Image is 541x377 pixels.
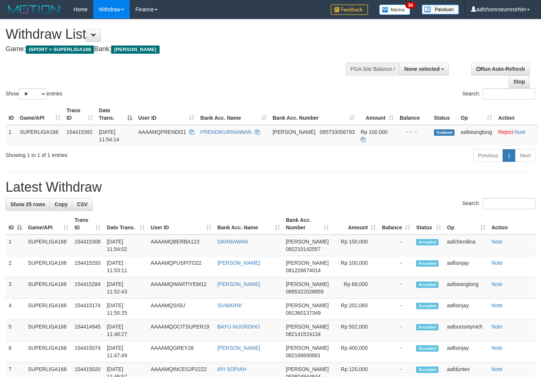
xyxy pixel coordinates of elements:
a: Previous [473,149,503,162]
td: AAAAMQPUSPITO22 [148,256,214,277]
td: SUPERLIGA168 [25,320,72,341]
th: Balance: activate to sort column ascending [379,213,413,235]
a: Next [515,149,535,162]
td: SUPERLIGA168 [17,125,63,146]
td: [DATE] 11:50:25 [104,299,148,320]
td: 154415074 [72,341,104,362]
td: AAAAMQSISU [148,299,214,320]
td: - [379,320,413,341]
td: aafchendina [444,235,488,256]
input: Search: [482,88,535,100]
img: MOTION_logo.png [6,4,62,15]
td: 1 [6,235,25,256]
th: Game/API: activate to sort column ascending [25,213,72,235]
th: Action [488,213,535,235]
a: BAYU NUGROHO [217,324,260,330]
span: Copy 082141524134 to clipboard [286,331,321,337]
th: User ID: activate to sort column ascending [135,104,198,125]
td: Rp 150,000 [332,235,379,256]
a: CSV [72,198,92,211]
span: Accepted [416,345,438,352]
td: 154415284 [72,277,104,299]
span: [PERSON_NAME] [286,302,329,308]
td: · [495,125,538,146]
th: ID [6,104,17,125]
th: Trans ID: activate to sort column ascending [72,213,104,235]
td: Rp 202,060 [332,299,379,320]
span: Copy 082166690661 to clipboard [286,352,321,358]
td: - [379,299,413,320]
th: Op: activate to sort column ascending [458,104,496,125]
td: aafseanglong [458,125,496,146]
td: [DATE] 11:54:02 [104,235,148,256]
th: Bank Acc. Name: activate to sort column ascending [214,213,283,235]
label: Search: [462,198,535,209]
td: aafisinjay [444,256,488,277]
th: ID: activate to sort column descending [6,213,25,235]
td: Rp 68,000 [332,277,379,299]
img: panduan.png [422,4,459,15]
a: [PERSON_NAME] [217,281,260,287]
span: [PERSON_NAME] [286,260,329,266]
a: Note [491,281,503,287]
th: Op: activate to sort column ascending [444,213,488,235]
td: [DATE] 11:47:49 [104,341,148,362]
span: [PERSON_NAME] [273,129,315,135]
h4: Game: Bank: [6,45,353,53]
th: Bank Acc. Name: activate to sort column ascending [197,104,270,125]
td: 1 [6,125,17,146]
span: Rp 100.000 [361,129,387,135]
button: None selected [399,63,449,75]
th: Status: activate to sort column ascending [413,213,444,235]
td: SUPERLIGA168 [25,277,72,299]
td: SUPERLIGA168 [25,299,72,320]
a: 1 [503,149,515,162]
a: Note [491,324,503,330]
span: Accepted [416,282,438,288]
th: Amount: activate to sort column ascending [358,104,397,125]
span: AAAAMQPRENDI21 [138,129,186,135]
td: 154415174 [72,299,104,320]
td: Rp 100,000 [332,256,379,277]
td: AAAAMQGREY28 [148,341,214,362]
th: Date Trans.: activate to sort column ascending [104,213,148,235]
img: Button%20Memo.svg [379,4,411,15]
span: [PERSON_NAME] [286,239,329,245]
th: Bank Acc. Number: activate to sort column ascending [270,104,358,125]
td: aafseanglong [444,277,488,299]
th: Action [495,104,538,125]
span: Copy 085733056793 to clipboard [320,129,355,135]
td: 154414945 [72,320,104,341]
td: AAAAMQOCITSUPER19 [148,320,214,341]
span: Accepted [416,324,438,330]
a: Run Auto-Refresh [471,63,530,75]
th: Balance [397,104,431,125]
td: 5 [6,320,25,341]
a: PRENDIKURNIAWAN [200,129,251,135]
span: [PERSON_NAME] [286,324,329,330]
td: 6 [6,341,25,362]
a: SUWARNI [217,302,242,308]
td: - [379,341,413,362]
a: Show 25 rows [6,198,50,211]
th: Game/API: activate to sort column ascending [17,104,63,125]
td: 154415308 [72,235,104,256]
span: 34 [405,2,415,9]
span: None selected [404,66,440,72]
a: Note [491,366,503,372]
a: [PERSON_NAME] [217,345,260,351]
span: Copy 082210142557 to clipboard [286,246,321,252]
span: Accepted [416,239,438,245]
span: Show 25 rows [10,201,45,207]
h1: Latest Withdraw [6,180,535,195]
a: AYI SOPIAH [217,366,246,372]
td: Rp 400,000 [332,341,379,362]
div: Showing 1 to 1 of 1 entries [6,148,220,159]
th: Date Trans.: activate to sort column descending [96,104,135,125]
a: Note [491,302,503,308]
span: Copy 081226674014 to clipboard [286,267,321,273]
td: Rp 502,000 [332,320,379,341]
span: Copy [54,201,67,207]
a: Note [491,239,503,245]
td: aafisinjay [444,299,488,320]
